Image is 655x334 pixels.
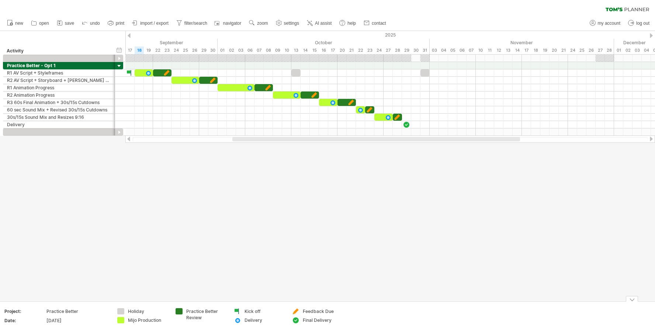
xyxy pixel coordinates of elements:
[540,47,550,54] div: Wednesday, 19 November 2025
[485,47,494,54] div: Tuesday, 11 November 2025
[559,47,568,54] div: Friday, 21 November 2025
[7,47,111,55] div: Activity
[264,47,273,54] div: Wednesday, 8 October 2025
[411,47,420,54] div: Thursday, 30 October 2025
[46,308,108,314] div: Practice Better
[337,18,358,28] a: help
[184,21,207,26] span: filter/search
[257,21,268,26] span: zoom
[596,47,605,54] div: Thursday, 27 November 2025
[7,99,111,106] div: R3 60s Final Animation + 30s/15s Cutdowns
[4,308,45,314] div: Project:
[181,47,190,54] div: Thursday, 25 September 2025
[273,47,282,54] div: Thursday, 9 October 2025
[125,47,135,54] div: Wednesday, 17 September 2025
[642,47,651,54] div: Thursday, 4 December 2025
[80,18,102,28] a: undo
[213,18,243,28] a: navigator
[7,114,111,121] div: 30s/15s Sound Mix and Resizes 9:16
[7,84,111,91] div: R1 Animation Progress
[153,47,162,54] div: Monday, 22 September 2025
[15,21,23,26] span: new
[55,18,76,28] a: save
[144,47,153,54] div: Friday, 19 September 2025
[347,47,356,54] div: Tuesday, 21 October 2025
[171,47,181,54] div: Wednesday, 24 September 2025
[586,47,596,54] div: Wednesday, 26 November 2025
[430,47,439,54] div: Monday, 3 November 2025
[430,39,614,47] div: November 2025
[227,47,236,54] div: Thursday, 2 October 2025
[218,39,430,47] div: October 2025
[588,18,623,28] a: my account
[282,47,291,54] div: Friday, 10 October 2025
[568,47,577,54] div: Monday, 24 November 2025
[384,47,393,54] div: Monday, 27 October 2025
[223,21,241,26] span: navigator
[218,47,227,54] div: Wednesday, 1 October 2025
[7,106,111,113] div: 60 sec Sound Mix + Revised 30s/15s Cutdowns
[319,47,328,54] div: Thursday, 16 October 2025
[65,21,74,26] span: save
[531,47,540,54] div: Tuesday, 18 November 2025
[186,308,226,321] div: Practice Better Review
[39,21,49,26] span: open
[393,47,402,54] div: Tuesday, 28 October 2025
[199,47,208,54] div: Monday, 29 September 2025
[245,317,285,323] div: Delivery
[301,47,310,54] div: Tuesday, 14 October 2025
[303,317,343,323] div: Final Delivery
[128,308,168,314] div: Holiday
[448,47,457,54] div: Wednesday, 5 November 2025
[402,47,411,54] div: Wednesday, 29 October 2025
[291,47,301,54] div: Monday, 13 October 2025
[614,47,623,54] div: Monday, 1 December 2025
[274,18,301,28] a: settings
[245,47,254,54] div: Monday, 6 October 2025
[362,18,388,28] a: contact
[7,62,111,69] div: Practice Better - Opt 1
[7,92,111,99] div: R2 Animation Progress
[457,47,467,54] div: Thursday, 6 November 2025
[130,18,171,28] a: import / export
[162,47,171,54] div: Tuesday, 23 September 2025
[626,296,638,302] div: hide legend
[310,47,319,54] div: Wednesday, 15 October 2025
[135,47,144,54] div: Thursday, 18 September 2025
[4,317,45,324] div: Date:
[636,21,649,26] span: log out
[7,121,111,128] div: Delivery
[128,317,168,323] div: Mijo Production
[550,47,559,54] div: Thursday, 20 November 2025
[347,21,356,26] span: help
[140,21,169,26] span: import / export
[337,47,347,54] div: Monday, 20 October 2025
[503,47,513,54] div: Thursday, 13 November 2025
[522,47,531,54] div: Monday, 17 November 2025
[7,69,111,76] div: R1 AV Script + Styleframes
[190,47,199,54] div: Friday, 26 September 2025
[577,47,586,54] div: Tuesday, 25 November 2025
[236,47,245,54] div: Friday, 3 October 2025
[372,21,386,26] span: contact
[116,21,124,26] span: print
[328,47,337,54] div: Friday, 17 October 2025
[605,47,614,54] div: Friday, 28 November 2025
[439,47,448,54] div: Tuesday, 4 November 2025
[245,308,285,314] div: Kick off
[303,308,343,314] div: Feedback Due
[626,18,652,28] a: log out
[174,18,209,28] a: filter/search
[356,47,365,54] div: Wednesday, 22 October 2025
[247,18,270,28] a: zoom
[29,18,51,28] a: open
[420,47,430,54] div: Friday, 31 October 2025
[106,18,127,28] a: print
[284,21,299,26] span: settings
[476,47,485,54] div: Monday, 10 November 2025
[90,21,100,26] span: undo
[46,317,108,324] div: [DATE]
[598,21,620,26] span: my account
[467,47,476,54] div: Friday, 7 November 2025
[633,47,642,54] div: Wednesday, 3 December 2025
